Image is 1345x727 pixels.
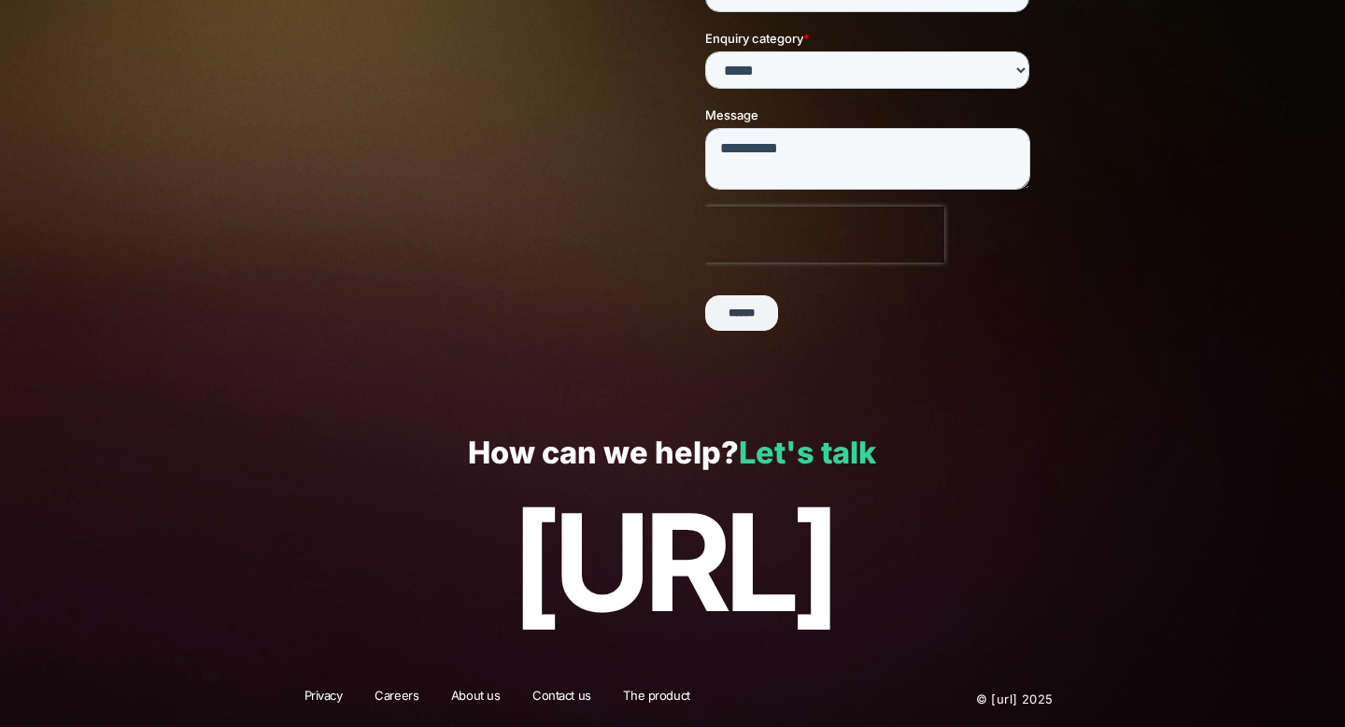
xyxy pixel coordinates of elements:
a: Let's talk [739,435,876,471]
a: About us [439,687,513,711]
a: Contact us [520,687,603,711]
p: How can we help? [40,436,1304,471]
a: Careers [362,687,431,711]
a: The product [611,687,701,711]
p: © [URL] 2025 [863,687,1054,711]
a: Privacy [292,687,355,711]
p: [URL] [40,487,1304,638]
